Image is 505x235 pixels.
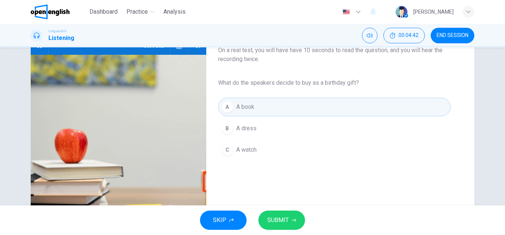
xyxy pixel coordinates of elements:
[342,9,351,15] img: en
[123,5,157,19] button: Practice
[218,78,451,87] span: What do the speakers decide to buy as a birthday gift?
[437,33,468,38] span: END SESSION
[87,5,121,19] button: Dashboard
[383,28,425,43] div: Hide
[218,141,451,159] button: CA watch
[221,101,233,113] div: A
[31,4,70,19] img: OpenEnglish logo
[218,98,451,116] button: AA book
[89,7,118,16] span: Dashboard
[221,122,233,134] div: B
[362,28,377,43] div: Mute
[48,28,67,34] span: Linguaskill
[383,28,425,43] button: 00:04:42
[236,103,254,111] span: A book
[160,5,189,19] button: Analysis
[213,215,226,225] span: SKIP
[413,7,454,16] div: [PERSON_NAME]
[258,211,305,230] button: SUBMIT
[236,124,257,133] span: A dress
[31,4,87,19] a: OpenEnglish logo
[399,33,418,38] span: 00:04:42
[396,6,407,18] img: Profile picture
[236,145,257,154] span: A watch
[267,215,289,225] span: SUBMIT
[221,144,233,156] div: C
[48,34,74,43] h1: Listening
[200,211,247,230] button: SKIP
[218,119,451,138] button: BA dress
[218,46,451,64] span: On a real test, you will have have 10 seconds to read the question, and you will hear the recordi...
[431,28,474,43] button: END SESSION
[126,7,148,16] span: Practice
[163,7,186,16] span: Analysis
[31,55,206,235] img: Listen to this clip about a birthday gift.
